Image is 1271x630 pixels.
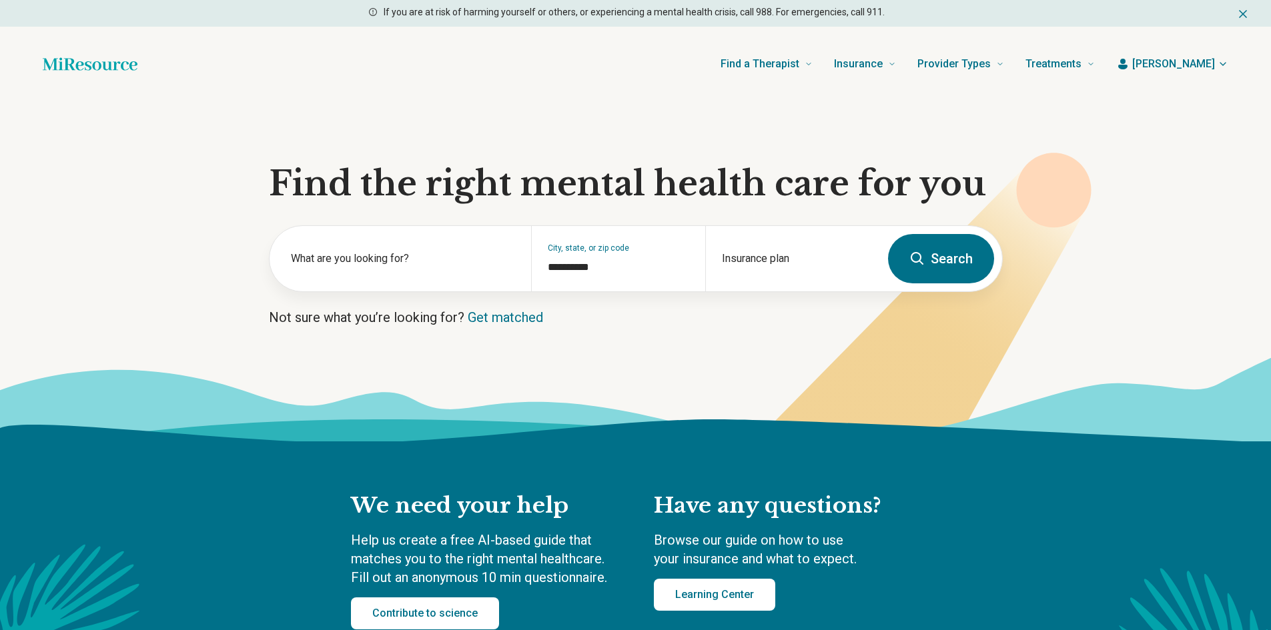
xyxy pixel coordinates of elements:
[654,492,921,520] h2: Have any questions?
[43,51,137,77] a: Home page
[917,37,1004,91] a: Provider Types
[468,309,543,325] a: Get matched
[1116,56,1228,72] button: [PERSON_NAME]
[1025,55,1082,73] span: Treatments
[351,597,499,629] a: Contribute to science
[834,55,883,73] span: Insurance
[351,492,627,520] h2: We need your help
[721,37,813,91] a: Find a Therapist
[654,531,921,568] p: Browse our guide on how to use your insurance and what to expect.
[1132,56,1215,72] span: [PERSON_NAME]
[1025,37,1095,91] a: Treatments
[269,164,1003,204] h1: Find the right mental health care for you
[654,579,775,611] a: Learning Center
[384,5,885,19] p: If you are at risk of harming yourself or others, or experiencing a mental health crisis, call 98...
[269,308,1003,327] p: Not sure what you’re looking for?
[1236,5,1250,21] button: Dismiss
[291,251,515,267] label: What are you looking for?
[721,55,799,73] span: Find a Therapist
[888,234,994,283] button: Search
[351,531,627,587] p: Help us create a free AI-based guide that matches you to the right mental healthcare. Fill out an...
[917,55,991,73] span: Provider Types
[834,37,896,91] a: Insurance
